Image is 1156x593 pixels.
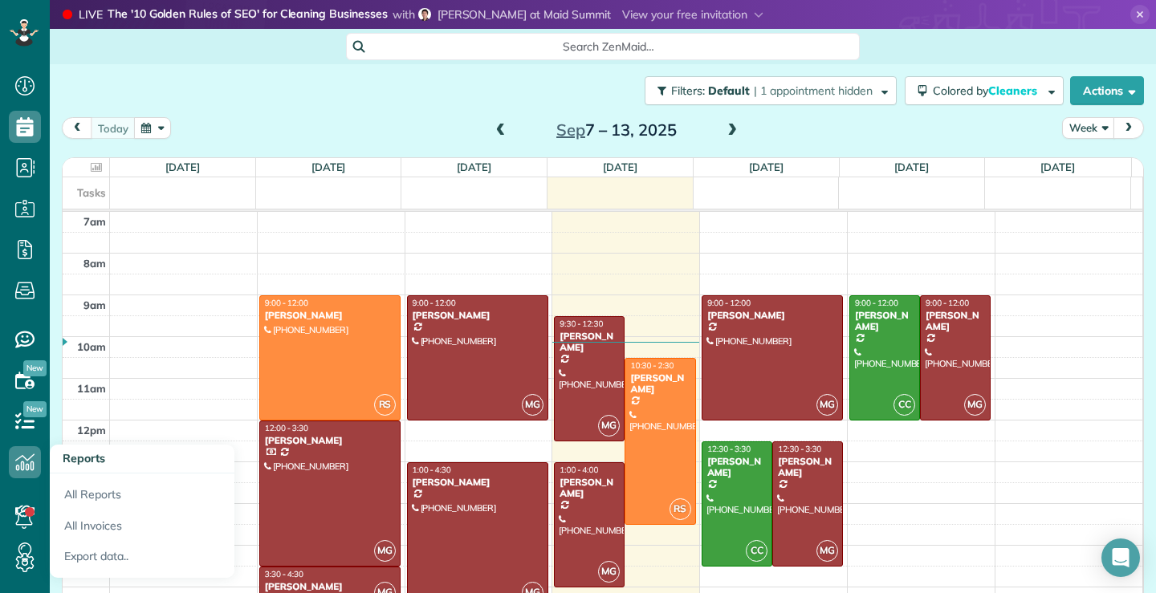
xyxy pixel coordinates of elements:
[560,465,598,475] span: 1:00 - 4:00
[598,415,620,437] span: MG
[265,423,308,433] span: 12:00 - 3:30
[77,186,106,199] span: Tasks
[925,310,986,333] div: [PERSON_NAME]
[708,83,751,98] span: Default
[629,372,690,396] div: [PERSON_NAME]
[165,160,200,173] a: [DATE]
[706,310,838,321] div: [PERSON_NAME]
[746,540,767,562] span: CC
[412,310,543,321] div: [PERSON_NAME]
[50,510,234,542] a: All Invoices
[559,331,620,354] div: [PERSON_NAME]
[670,498,691,520] span: RS
[311,160,346,173] a: [DATE]
[707,298,751,308] span: 9:00 - 12:00
[926,298,969,308] span: 9:00 - 12:00
[50,473,234,510] a: All Reports
[556,120,585,140] span: Sep
[418,8,431,21] img: sean-parry-eda1249ed97b8bf0043d69e1055b90eb68f81f2bff8f706e14a7d378ab8bfd8a.jpg
[671,83,705,98] span: Filters:
[516,121,717,139] h2: 7 – 13, 2025
[559,477,620,500] div: [PERSON_NAME]
[1070,76,1144,105] button: Actions
[62,117,92,139] button: prev
[374,540,396,562] span: MG
[374,394,396,416] span: RS
[264,310,396,321] div: [PERSON_NAME]
[413,465,451,475] span: 1:00 - 4:30
[894,160,929,173] a: [DATE]
[91,117,136,139] button: today
[816,540,838,562] span: MG
[23,360,47,376] span: New
[63,451,105,465] span: Reports
[933,83,1043,98] span: Colored by
[77,424,106,437] span: 12pm
[1101,538,1140,577] div: Open Intercom Messenger
[630,360,674,371] span: 10:30 - 2:30
[1113,117,1144,139] button: next
[1040,160,1075,173] a: [DATE]
[438,7,611,22] span: [PERSON_NAME] at Maid Summit
[988,83,1040,98] span: Cleaners
[560,319,603,329] span: 9:30 - 12:30
[412,477,543,488] div: [PERSON_NAME]
[754,83,873,98] span: | 1 appointment hidden
[265,569,303,579] span: 3:30 - 4:30
[77,382,106,395] span: 11am
[264,581,396,592] div: [PERSON_NAME]
[23,401,47,417] span: New
[964,394,986,416] span: MG
[522,394,543,416] span: MG
[855,298,898,308] span: 9:00 - 12:00
[413,298,456,308] span: 9:00 - 12:00
[77,340,106,353] span: 10am
[645,76,897,105] button: Filters: Default | 1 appointment hidden
[393,7,415,22] span: with
[749,160,784,173] a: [DATE]
[265,298,308,308] span: 9:00 - 12:00
[854,310,915,333] div: [PERSON_NAME]
[905,76,1064,105] button: Colored byCleaners
[706,456,767,479] div: [PERSON_NAME]
[50,541,234,578] a: Export data..
[1062,117,1115,139] button: Week
[83,257,106,270] span: 8am
[637,76,897,105] a: Filters: Default | 1 appointment hidden
[777,456,838,479] div: [PERSON_NAME]
[707,444,751,454] span: 12:30 - 3:30
[816,394,838,416] span: MG
[83,215,106,228] span: 7am
[603,160,637,173] a: [DATE]
[598,561,620,583] span: MG
[83,299,106,311] span: 9am
[457,160,491,173] a: [DATE]
[778,444,821,454] span: 12:30 - 3:30
[264,435,396,446] div: [PERSON_NAME]
[893,394,915,416] span: CC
